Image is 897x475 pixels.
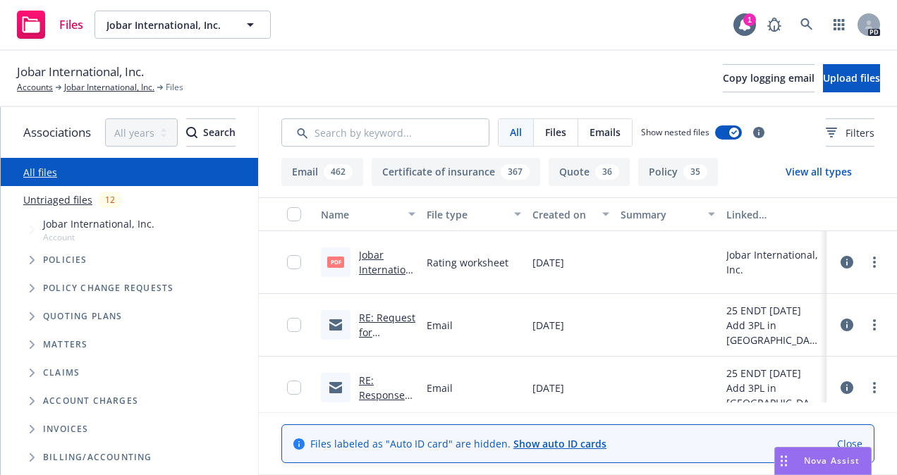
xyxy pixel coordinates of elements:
[726,366,821,410] div: 25 ENDT [DATE] Add 3PL in [GEOGRAPHIC_DATA]
[427,255,508,270] span: Rating worksheet
[315,197,421,231] button: Name
[23,166,57,179] a: All files
[1,214,258,443] div: Tree Example
[287,318,301,332] input: Toggle Row Selected
[17,81,53,94] a: Accounts
[287,255,301,269] input: Toggle Row Selected
[823,64,880,92] button: Upload files
[427,381,453,395] span: Email
[775,448,793,474] div: Drag to move
[359,248,415,365] a: Jobar International, Inc 2025 Commercial Property Rating Worksheets.pdf
[43,453,152,462] span: Billing/Accounting
[43,231,154,243] span: Account
[726,303,821,347] div: 25 ENDT [DATE] Add 3PL in [GEOGRAPHIC_DATA]
[683,164,707,180] div: 35
[43,425,89,433] span: Invoices
[823,71,880,85] span: Upload files
[774,447,872,475] button: Nova Assist
[615,197,721,231] button: Summary
[310,436,606,451] span: Files labeled as "Auto ID card" are hidden.
[321,207,400,222] div: Name
[532,207,594,222] div: Created on
[98,192,122,208] div: 12
[837,436,862,451] a: Close
[324,164,353,180] div: 462
[421,197,527,231] button: File type
[825,11,853,39] a: Switch app
[64,81,154,94] a: Jobar International, Inc.
[723,64,814,92] button: Copy logging email
[532,255,564,270] span: [DATE]
[43,340,87,349] span: Matters
[826,125,874,140] span: Filters
[281,158,363,186] button: Email
[287,381,301,395] input: Toggle Row Selected
[804,455,860,467] span: Nova Assist
[723,71,814,85] span: Copy logging email
[595,164,619,180] div: 36
[549,158,630,186] button: Quote
[106,18,228,32] span: Jobar International, Inc.
[638,158,718,186] button: Policy
[532,381,564,395] span: [DATE]
[94,11,271,39] button: Jobar International, Inc.
[743,13,756,26] div: 1
[760,11,788,39] a: Report a Bug
[186,127,197,138] svg: Search
[545,125,566,140] span: Files
[59,19,83,30] span: Files
[866,379,883,396] a: more
[166,81,183,94] span: Files
[590,125,621,140] span: Emails
[186,118,236,147] button: SearchSearch
[846,125,874,140] span: Filters
[43,397,138,405] span: Account charges
[287,207,301,221] input: Select all
[726,207,821,222] div: Linked associations
[427,318,453,333] span: Email
[621,207,700,222] div: Summary
[186,119,236,146] div: Search
[43,256,87,264] span: Policies
[726,247,821,277] div: Jobar International, Inc.
[532,318,564,333] span: [DATE]
[641,126,709,138] span: Show nested files
[43,312,123,321] span: Quoting plans
[11,5,89,44] a: Files
[763,158,874,186] button: View all types
[501,164,530,180] div: 367
[281,118,489,147] input: Search by keyword...
[23,192,92,207] a: Untriaged files
[23,123,91,142] span: Associations
[17,63,144,81] span: Jobar International, Inc.
[427,207,506,222] div: File type
[866,254,883,271] a: more
[866,316,883,333] a: more
[327,257,344,267] span: pdf
[43,284,173,292] span: Policy change requests
[527,197,615,231] button: Created on
[43,369,80,377] span: Claims
[826,118,874,147] button: Filters
[721,197,826,231] button: Linked associations
[510,125,522,140] span: All
[793,11,821,39] a: Search
[43,216,154,231] span: Jobar International, Inc.
[372,158,540,186] button: Certificate of insurance
[513,437,606,450] a: Show auto ID cards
